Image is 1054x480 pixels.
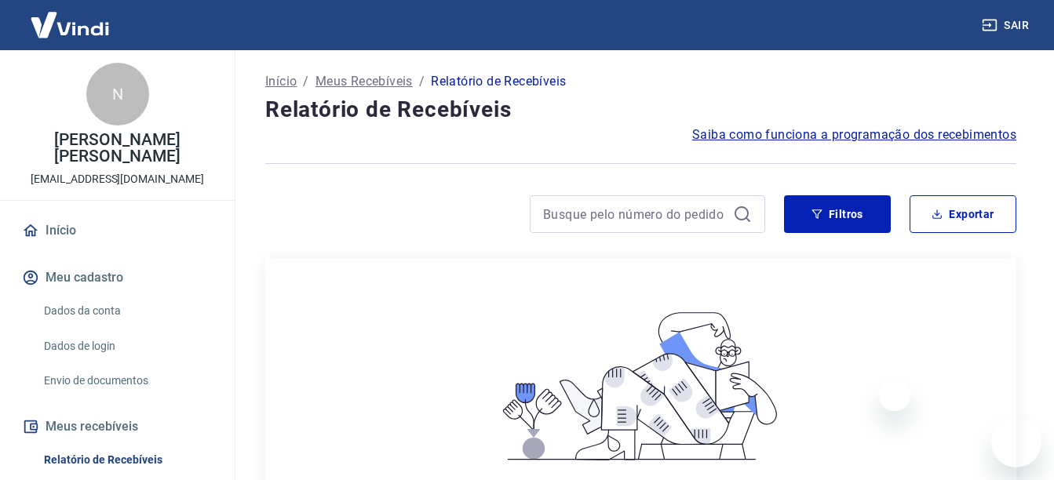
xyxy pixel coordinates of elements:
[13,132,222,165] p: [PERSON_NAME] [PERSON_NAME]
[979,11,1035,40] button: Sair
[692,125,1016,144] a: Saiba como funciona a programação dos recebimentos
[38,444,216,476] a: Relatório de Recebíveis
[38,365,216,397] a: Envio de documentos
[19,409,216,444] button: Meus recebíveis
[315,72,413,91] a: Meus Recebíveis
[19,260,216,295] button: Meu cadastro
[38,330,216,362] a: Dados de login
[910,195,1016,233] button: Exportar
[19,1,121,49] img: Vindi
[265,94,1016,125] h4: Relatório de Recebíveis
[543,202,727,226] input: Busque pelo número do pedido
[879,380,910,411] iframe: Fechar mensagem
[991,417,1041,467] iframe: Botão para abrir a janela de mensagens
[86,63,149,125] div: N
[265,72,297,91] a: Início
[303,72,308,91] p: /
[784,195,891,233] button: Filtros
[31,171,204,187] p: [EMAIL_ADDRESS][DOMAIN_NAME]
[19,213,216,248] a: Início
[419,72,425,91] p: /
[431,72,566,91] p: Relatório de Recebíveis
[38,295,216,327] a: Dados da conta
